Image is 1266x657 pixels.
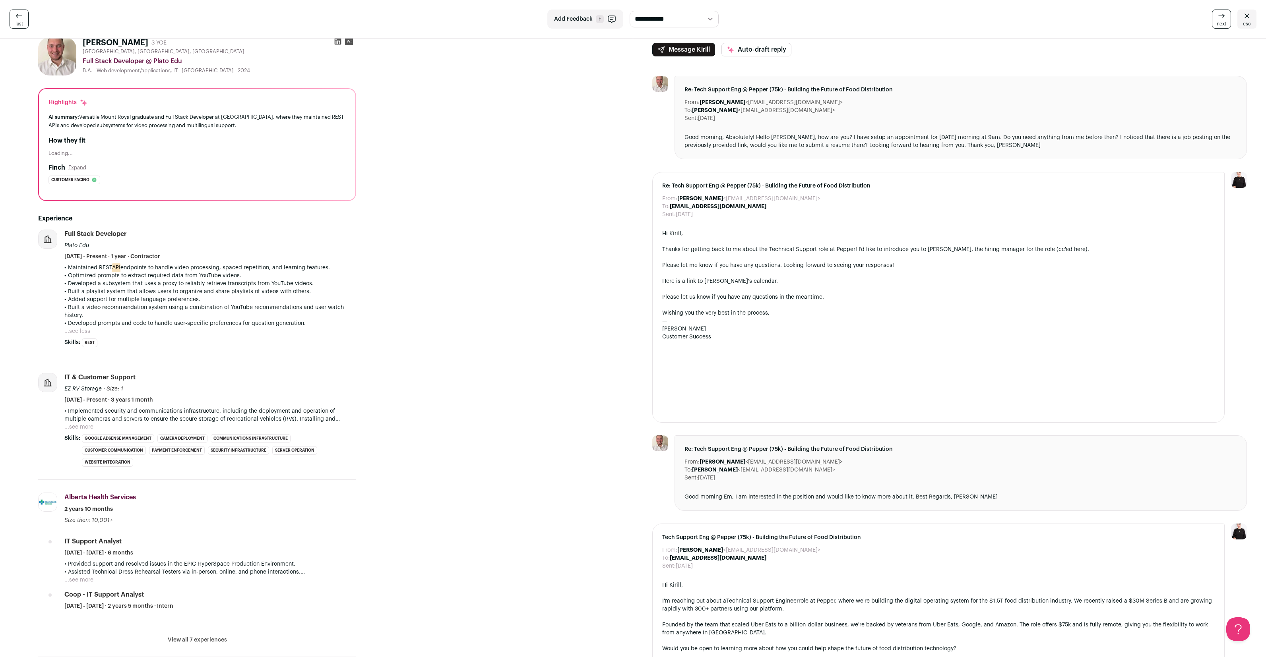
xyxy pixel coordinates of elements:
li: payment enforcement [149,446,205,455]
span: [DATE] - [DATE] · 6 months [64,549,133,557]
h2: How they fit [48,136,346,145]
b: [PERSON_NAME] [700,459,745,465]
div: IT Support Analyst [64,537,122,546]
a: Here is a link to [PERSON_NAME]'s calendar. [662,278,778,284]
b: [PERSON_NAME] [677,547,723,553]
div: IT & Customer Support [64,373,136,382]
img: 9240684-medium_jpg [1231,172,1247,188]
h2: Experience [38,214,356,223]
li: REST [82,338,97,347]
div: Hi Kirill, [662,230,1215,238]
dt: Sent: [662,562,676,570]
span: Tech Support Eng @ Pepper (75k) - Building the Future of Food Distribution [662,533,1215,541]
div: Please let us know if you have any questions in the meantime. [662,293,1215,301]
button: Auto-draft reply [721,43,791,56]
dt: From: [684,99,700,106]
dd: <[EMAIL_ADDRESS][DOMAIN_NAME]> [700,458,843,466]
div: I'm reaching out about a role at Pepper, where we're building the digital operating system for th... [662,597,1215,613]
li: camera deployment [157,434,207,443]
dt: Sent: [684,114,698,122]
div: Good morning Em, I am interested in the position and would like to know more about it. Best Regar... [684,493,1237,501]
dd: <[EMAIL_ADDRESS][DOMAIN_NAME]> [700,99,843,106]
span: [DATE] - [DATE] · 2 years 5 months · Intern [64,602,173,610]
span: Customer facing [51,176,89,184]
a: next [1212,10,1231,29]
p: • Maintained REST endpoints to handle video processing, spaced repetition, and learning features. [64,264,356,272]
dd: <[EMAIL_ADDRESS][DOMAIN_NAME]> [677,195,820,203]
h2: Finch [48,163,65,172]
a: last [10,10,29,29]
dt: From: [684,458,700,466]
mark: API [112,263,120,272]
div: Would you be open to learning more about how you could help shape the future of food distribution... [662,645,1215,653]
img: company-logo-placeholder-414d4e2ec0e2ddebbe968bf319fdfe5acfe0c9b87f798d344e800bc9a89632a0.png [39,373,57,392]
dd: <[EMAIL_ADDRESS][DOMAIN_NAME]> [692,106,835,114]
p: • Optimized prompts to extract required data from YouTube videos. [64,272,356,280]
span: [DATE] - Present · 3 years 1 month [64,396,153,404]
div: Coop - IT Support Analyst [64,590,144,599]
dt: To: [684,106,692,114]
span: F [596,15,604,23]
li: security infrastructure [208,446,269,455]
li: server operation [272,446,317,455]
span: Skills: [64,338,80,346]
p: • Built a video recommendation system using a combination of YouTube recommendations and user wat... [64,303,356,319]
div: Loading... [48,150,346,157]
dd: [DATE] [676,211,693,218]
p: • Developed prompts and code to handle user-specific preferences for question generation. [64,319,356,327]
button: ...see less [64,327,90,335]
p: • Built a playlist system that allows users to organize and share playlists of videos with others. [64,288,356,296]
div: Customer Success [662,333,1215,341]
div: B.A. - Web development/applications, IT - [GEOGRAPHIC_DATA] - 2024 [83,68,356,74]
span: EZ RV Storage [64,386,102,392]
span: Re: Tech Support Eng @ Pepper (75k) - Building the Future of Food Distribution [684,86,1237,94]
button: ...see more [64,423,93,431]
span: Please let me know if you have any questions. Looking forward to seeing your responses! [662,263,894,268]
div: Founded by the team that scaled Uber Eats to a billion-dollar business, we're backed by veterans ... [662,621,1215,637]
div: Full Stack Developer @ Plato Edu [83,56,356,66]
li: website integration [82,458,133,467]
span: · Size: 1 [103,386,123,392]
div: — [662,317,1215,325]
dd: [DATE] [676,562,693,570]
p: • Developed a subsystem that uses a proxy to reliably retrieve transcripts from YouTube videos. [64,280,356,288]
span: Plato Edu [64,243,89,248]
dt: From: [662,546,677,554]
img: 9240684-medium_jpg [1231,524,1247,539]
iframe: Help Scout Beacon - Open [1226,617,1250,641]
span: [DATE] - Present · 1 year · Contractor [64,253,160,261]
dt: Sent: [684,474,698,482]
div: Hi Kirill, [662,581,1215,589]
img: 533185b20b7a7260a0d3a51395cd046790d001990678bbedd016c707dda00d28.jpg [39,493,57,511]
div: Thanks for getting back to me about the Technical Support role at Pepper! I'd like to introduce y... [662,245,1215,253]
b: [PERSON_NAME] [677,196,723,201]
span: next [1217,21,1226,27]
b: [PERSON_NAME] [692,108,738,113]
p: • Implemented security and communications infrastructure, including the deployment and operation ... [64,407,356,423]
span: Skills: [64,434,80,442]
button: Message Kirill [652,43,715,56]
button: Expand [68,164,86,171]
div: Wishing you the very best in the process, [662,309,1215,317]
b: [PERSON_NAME] [692,467,738,473]
a: esc [1237,10,1256,29]
dt: From: [662,195,677,203]
li: Google AdSense management [82,434,154,443]
p: • Added support for multiple language preferences. [64,296,356,303]
span: Add Feedback [554,15,593,23]
span: esc [1243,21,1251,27]
span: Re: Tech Support Eng @ Pepper (75k) - Building the Future of Food Distribution [662,182,1215,190]
span: Alberta Health Services [64,494,136,500]
button: View all 7 experiences [168,636,227,644]
p: • Provided support and resolved issues in the EPIC HyperSpace Production Environment. [64,560,356,568]
button: Add Feedback F [547,10,623,29]
span: [GEOGRAPHIC_DATA], [GEOGRAPHIC_DATA], [GEOGRAPHIC_DATA] [83,48,244,55]
div: 3 YOE [151,39,167,47]
li: communications infrastructure [211,434,291,443]
dt: Sent: [662,211,676,218]
div: Versatile Mount Royal graduate and Full Stack Developer at [GEOGRAPHIC_DATA], where they maintain... [48,113,346,129]
dd: [DATE] [698,114,715,122]
div: Highlights [48,99,88,106]
dd: <[EMAIL_ADDRESS][DOMAIN_NAME]> [677,546,820,554]
dt: To: [684,466,692,474]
